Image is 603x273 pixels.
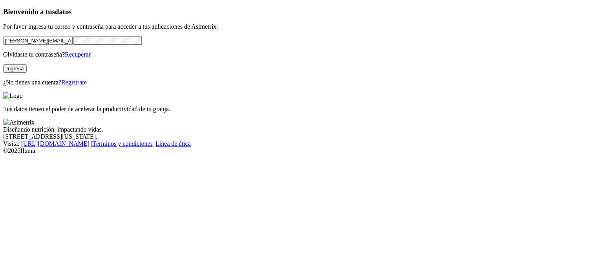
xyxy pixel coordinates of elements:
span: datos [55,7,72,16]
p: Olvidaste tu contraseña? [3,51,600,58]
a: Términos y condiciones [92,140,153,147]
h3: Bienvenido a tus [3,7,600,16]
p: ¿No tienes una cuenta? [3,79,600,86]
p: Tus datos tienen el poder de acelerar la productividad de tu granja. [3,106,600,113]
div: Diseñando nutrición, impactando vidas. [3,126,600,133]
img: Logo [3,92,23,99]
div: [STREET_ADDRESS][US_STATE]. [3,133,600,140]
div: Visita : | | [3,140,600,147]
a: [URL][DOMAIN_NAME] [21,140,90,147]
a: Recuperar [65,51,91,58]
button: Ingresa [3,64,27,73]
a: Línea de ética [155,140,191,147]
div: © 2025 Iluma [3,147,600,154]
input: Tu correo [3,37,73,45]
a: Regístrate [61,79,87,86]
img: Asimetrix [3,119,35,126]
p: Por favor ingresa tu correo y contraseña para acceder a tus aplicaciones de Asimetrix: [3,23,600,30]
